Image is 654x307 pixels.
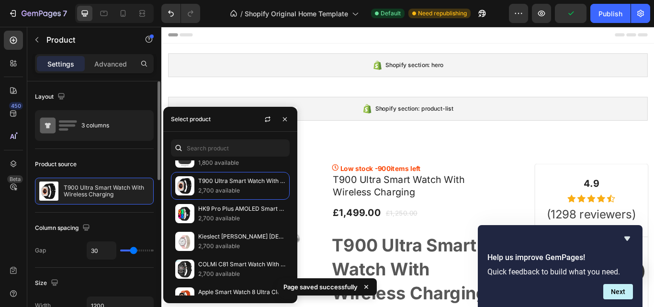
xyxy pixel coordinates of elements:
p: T900 Ultra Smart Watch With Wireless Charging [64,184,149,198]
p: (1298 reviewers) [436,210,566,228]
div: Undo/Redo [161,4,200,23]
p: Quick feedback to build what you need. [487,267,633,276]
div: 450 [9,102,23,110]
span: Shopify Original Home Template [245,9,348,19]
button: 7 [4,4,71,23]
p: Page saved successfully [283,282,358,292]
span: Need republishing [418,9,467,18]
div: £1,250.00 [260,211,299,224]
p: T900 Ultra Smart Watch With Wireless Charging [198,176,285,186]
button: Next question [603,284,633,299]
img: collections [175,287,194,307]
img: collections [175,260,194,279]
span: 900 [252,160,267,170]
img: collections [175,176,194,195]
input: Auto [87,242,116,259]
p: Product [46,34,128,45]
p: HK9 Pro Plus AMOLED Smart Watch [198,204,285,214]
span: Shopify section: hero [261,39,329,51]
p: Advanced [94,59,127,69]
p: Apple Smart Watch 8 Ultra Clone Mastercopy [198,287,285,297]
div: Help us improve GemPages! [487,233,633,299]
img: collections [175,204,194,223]
iframe: Design area [161,27,654,307]
span: Shopify section: product-list [249,90,341,102]
p: Low stock - items left [208,159,302,171]
div: Product source [35,160,77,169]
div: Column spacing [35,222,92,235]
p: 4.9 [436,176,566,191]
p: Kieslect [PERSON_NAME] [DEMOGRAPHIC_DATA] Calling Smart Watch [198,232,285,241]
div: Layout [35,91,67,103]
p: COLMi C81 Smart Watch With AMOLED Screen [198,260,285,269]
p: Settings [47,59,74,69]
p: 7 [63,8,67,19]
div: Size [35,277,60,290]
p: 1,800 available [198,158,285,168]
span: / [240,9,243,19]
div: Beta [7,175,23,183]
h2: Help us improve GemPages! [487,252,633,263]
button: Publish [590,4,631,23]
div: 3 columns [81,114,140,136]
p: 2,700 available [198,214,285,223]
div: Select product [171,115,211,124]
p: 2,700 available [198,241,285,251]
div: Gap [35,246,46,255]
p: 2,700 available [198,186,285,195]
h1: T900 Ultra Smart Watch With Wireless Charging [199,171,387,202]
img: collections [175,232,194,251]
span: Default [381,9,401,18]
div: £1,499.00 [199,209,257,226]
div: Publish [598,9,622,19]
img: product feature img [39,182,58,201]
button: Hide survey [621,233,633,244]
input: Search in Settings & Advanced [171,139,290,157]
p: 2,700 available [198,269,285,279]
